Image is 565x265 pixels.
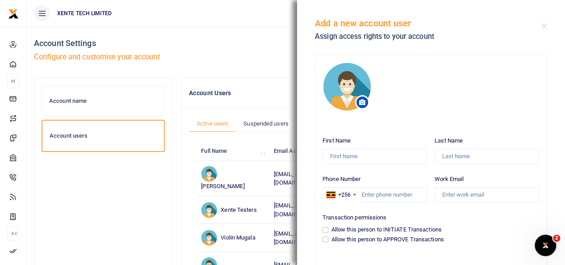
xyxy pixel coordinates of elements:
[34,38,558,48] h4: Account Settings
[34,53,558,62] h5: Configure and customise your account
[315,32,541,41] h5: Assign access rights to your account
[189,115,236,132] a: Active users
[236,115,296,132] a: Suspended users
[553,235,560,242] span: 2
[54,9,115,17] span: XENTE TECH LIMITED
[338,190,351,199] div: +256
[189,88,482,98] h4: Account Users
[8,10,19,17] a: logo-small logo-large logo-large
[435,187,540,202] input: Enter work email
[196,161,268,196] td: [PERSON_NAME]
[196,196,268,224] td: Xente Testers
[322,187,427,202] input: Enter phone number
[435,136,463,145] label: Last Name
[331,235,444,244] label: Allow this person to APPROVE Transactions
[331,225,442,234] label: Allow this person to INITIATE Transactions
[435,149,540,164] input: Last Name
[535,235,556,256] iframe: Intercom live chat
[268,224,361,252] td: [EMAIL_ADDRESS][DOMAIN_NAME]
[322,175,360,184] label: Phone Number
[42,85,165,117] a: Account name
[322,149,427,164] input: First Name
[296,115,344,132] a: Invited users
[42,120,165,152] a: Account users
[268,161,361,196] td: [EMAIL_ADDRESS][DOMAIN_NAME]
[322,136,351,145] label: First Name
[50,132,157,139] h6: Account users
[268,196,361,224] td: [EMAIL_ADDRESS][DOMAIN_NAME]
[322,213,386,222] label: Transaction permissions
[196,142,268,161] th: Full Name: activate to sort column ascending
[7,74,19,88] li: M
[268,142,361,161] th: Email Address: activate to sort column ascending
[196,224,268,252] td: Violin Mugala
[7,226,19,241] li: Ac
[49,97,157,105] h6: Account name
[323,188,359,202] div: Uganda: +256
[435,175,464,184] label: Work Email
[315,18,541,29] h5: Add a new account user
[541,23,547,29] button: Close
[8,8,19,19] img: logo-small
